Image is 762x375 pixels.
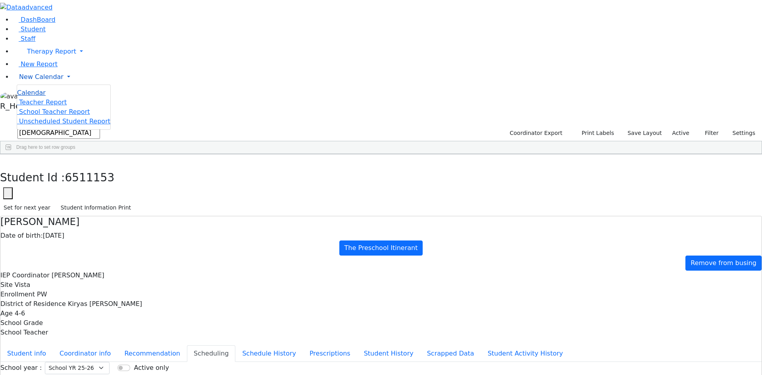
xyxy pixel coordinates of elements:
[0,328,48,337] label: School Teacher
[0,363,42,373] label: School year :
[0,345,53,362] button: Student info
[0,299,66,309] label: District of Residence
[481,345,570,362] button: Student Activity History
[13,60,58,68] a: New Report
[17,127,100,139] input: Search
[17,85,111,130] ul: Therapy Report
[235,345,303,362] button: Schedule History
[16,144,75,150] span: Drag here to set row groups
[52,271,104,279] span: [PERSON_NAME]
[339,240,423,256] a: The Preschool Itinerant
[17,89,46,96] span: Calendar
[21,25,46,33] span: Student
[303,345,357,362] button: Prescriptions
[722,127,759,139] button: Settings
[0,231,43,240] label: Date of birth:
[65,171,115,184] span: 6511153
[669,127,693,139] label: Active
[13,25,46,33] a: Student
[13,35,35,42] a: Staff
[15,281,30,288] span: Vista
[27,48,76,55] span: Therapy Report
[19,108,90,115] span: School Teacher Report
[134,363,169,373] label: Active only
[17,117,110,125] a: Unscheduled Student Report
[685,256,762,271] a: Remove from busing
[57,202,135,214] button: Student Information Print
[117,345,187,362] button: Recommendation
[37,290,47,298] span: PW
[13,69,762,85] a: New Calendar
[13,44,762,60] a: Therapy Report
[21,16,56,23] span: DashBoard
[0,309,13,318] label: Age
[17,98,67,106] a: Teacher Report
[0,216,762,228] h4: [PERSON_NAME]
[21,35,35,42] span: Staff
[420,345,481,362] button: Scrapped Data
[19,73,63,81] span: New Calendar
[695,127,722,139] button: Filter
[0,318,43,328] label: School Grade
[17,108,90,115] a: School Teacher Report
[572,127,618,139] button: Print Labels
[19,98,67,106] span: Teacher Report
[0,280,13,290] label: Site
[691,259,756,267] span: Remove from busing
[68,300,142,308] span: Kiryas [PERSON_NAME]
[0,231,762,240] div: [DATE]
[13,16,56,23] a: DashBoard
[17,88,46,98] a: Calendar
[624,127,665,139] button: Save Layout
[0,290,35,299] label: Enrollment
[504,127,566,139] button: Coordinator Export
[53,345,117,362] button: Coordinator info
[187,345,235,362] button: Scheduling
[357,345,420,362] button: Student History
[0,271,50,280] label: IEP Coordinator
[15,310,25,317] span: 4-6
[21,60,58,68] span: New Report
[19,117,110,125] span: Unscheduled Student Report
